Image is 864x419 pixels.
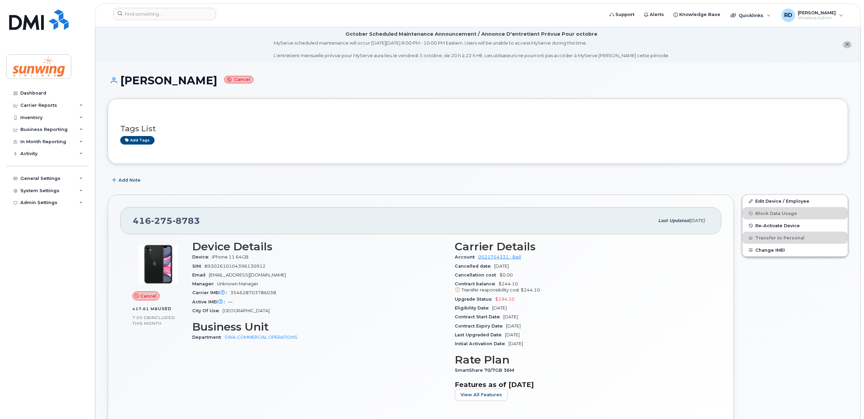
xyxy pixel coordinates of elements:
[658,218,689,223] span: Last updated
[455,240,709,253] h3: Carrier Details
[158,306,172,311] span: used
[455,272,500,278] span: Cancellation cost
[495,297,515,302] span: $194.10
[120,136,155,145] a: Add tags
[742,219,848,232] button: Re-Activate Device
[138,244,179,285] img: iPhone_11.jpg
[455,354,709,366] h3: Rate Plan
[132,315,175,326] span: included this month
[455,305,492,311] span: Eligibility Date
[108,174,146,186] button: Add Note
[455,314,503,319] span: Contract Start Date
[132,315,150,320] span: 7.00 GB
[461,391,502,398] span: View All Features
[494,264,509,269] span: [DATE]
[742,195,848,207] a: Edit Device / Employee
[224,76,253,84] small: Cancel
[455,281,499,286] span: Contract balance
[274,40,669,59] div: MyServe scheduled maintenance will occur [DATE][DATE] 8:00 PM - 10:00 PM Eastern. Users will be u...
[742,207,848,219] button: Block Data Usage
[521,287,540,292] span: $244.10
[455,389,508,401] button: View All Features
[192,308,222,313] span: City Of Use
[455,341,508,346] span: Initial Activation Date
[455,281,709,294] span: $244.10
[755,223,800,228] span: Re-Activate Device
[228,299,233,304] span: —
[151,216,173,226] span: 275
[455,381,709,389] h3: Features as of [DATE]
[462,287,519,292] span: Transfer responsibility cost
[230,290,276,295] span: 354628703786038
[455,368,518,373] span: SmartShare 70/7GB 36M
[204,264,266,269] span: 89302610104396130912
[192,240,447,253] h3: Device Details
[192,290,230,295] span: Carrier IMEI
[500,272,513,278] span: $0.00
[192,321,447,333] h3: Business Unit
[492,305,507,311] span: [DATE]
[224,335,298,340] a: SWA-COMMERCIAL OPERATIONS
[212,254,249,259] span: iPhone 11 64GB
[192,264,204,269] span: SIM
[119,177,141,183] span: Add Note
[192,335,224,340] span: Department
[455,264,494,269] span: Cancelled date
[120,124,835,133] h3: Tags List
[345,31,597,38] div: October Scheduled Maintenance Announcement / Annonce D'entretient Prévue Pour octobre
[478,254,521,259] a: 0521754331 - Bell
[217,281,258,286] span: Unknown Manager
[506,323,521,329] span: [DATE]
[689,218,705,223] span: [DATE]
[209,272,286,278] span: [EMAIL_ADDRESS][DOMAIN_NAME]
[742,232,848,244] button: Transfer to Personal
[192,281,217,286] span: Manager
[455,332,505,337] span: Last Upgraded Date
[108,74,848,86] h1: [PERSON_NAME]
[843,41,851,48] button: close notification
[192,272,209,278] span: Email
[192,299,228,304] span: Active IMEI
[508,341,523,346] span: [DATE]
[455,297,495,302] span: Upgrade Status
[455,323,506,329] span: Contract Expiry Date
[173,216,200,226] span: 8783
[132,306,158,311] span: 417.61 MB
[505,332,520,337] span: [DATE]
[222,308,270,313] span: [GEOGRAPHIC_DATA]
[133,216,200,226] span: 416
[140,293,157,299] span: Cancel
[455,254,478,259] span: Account
[192,254,212,259] span: Device
[742,244,848,256] button: Change IMEI
[503,314,518,319] span: [DATE]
